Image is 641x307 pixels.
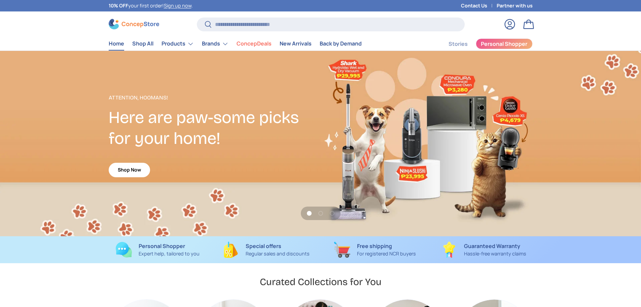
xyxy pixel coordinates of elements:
strong: Guaranteed Warranty [464,242,520,250]
h2: Here are paw-some picks for your home! [109,107,321,149]
nav: Primary [109,37,362,51]
p: Attention, Hoomans! [109,94,321,102]
a: Personal Shopper Expert help, tailored to you [109,242,207,258]
a: Sign up now [164,2,191,9]
a: Stories [449,37,468,51]
nav: Secondary [432,37,533,51]
a: Shop Now [109,163,150,177]
strong: Personal Shopper [139,242,185,250]
strong: 10% OFF [109,2,128,9]
a: Back by Demand [320,37,362,50]
p: For registered NCR buyers [357,250,416,257]
a: ConcepDeals [237,37,272,50]
a: Personal Shopper [476,38,533,49]
a: Partner with us [497,2,533,9]
summary: Brands [198,37,233,51]
span: Personal Shopper [481,41,527,47]
a: Home [109,37,124,50]
a: Products [162,37,194,51]
p: Regular sales and discounts [246,250,310,257]
summary: Products [157,37,198,51]
a: Guaranteed Warranty Hassle-free warranty claims [435,242,533,258]
strong: Free shipping [357,242,392,250]
img: ConcepStore [109,19,159,29]
h2: Curated Collections for You [260,276,382,288]
p: your first order! . [109,2,193,9]
p: Hassle-free warranty claims [464,250,526,257]
a: Free shipping For registered NCR buyers [326,242,424,258]
p: Expert help, tailored to you [139,250,200,257]
a: New Arrivals [280,37,312,50]
strong: Special offers [246,242,281,250]
a: Contact Us [461,2,497,9]
a: Shop All [132,37,153,50]
a: Special offers Regular sales and discounts [217,242,315,258]
a: Brands [202,37,228,51]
